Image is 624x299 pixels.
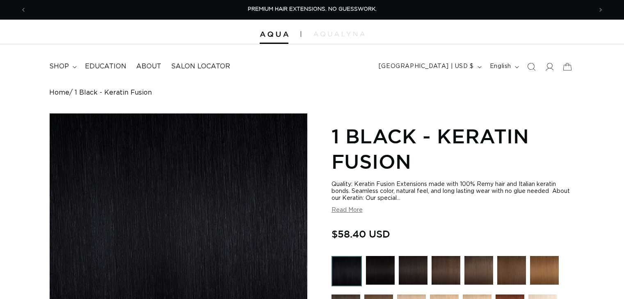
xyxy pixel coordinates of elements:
span: 1 Black - Keratin Fusion [75,89,152,97]
summary: Search [522,58,540,76]
span: [GEOGRAPHIC_DATA] | USD $ [379,62,474,71]
span: PREMIUM HAIR EXTENSIONS. NO GUESSWORK. [248,7,377,12]
button: [GEOGRAPHIC_DATA] | USD $ [374,59,485,75]
img: 2 Dark Brown - Keratin Fusion [432,256,460,285]
a: 4 Medium Brown - Keratin Fusion [497,256,526,290]
a: Home [49,89,69,97]
button: Next announcement [592,2,610,18]
button: Previous announcement [14,2,32,18]
a: 4AB Medium Ash Brown - Keratin Fusion [464,256,493,290]
a: 1 Black - Keratin Fusion [331,256,362,290]
span: Salon Locator [171,62,230,71]
span: Education [85,62,126,71]
img: 1 Black - Keratin Fusion [331,256,362,286]
span: shop [49,62,69,71]
span: English [490,62,511,71]
img: 1N Natural Black - Keratin Fusion [366,256,395,285]
div: Quality: Keratin Fusion Extensions made with 100% Remy hair and Italian keratin bonds. Seamless c... [331,181,575,202]
img: Aqua Hair Extensions [260,32,288,37]
button: Read More [331,207,363,214]
img: 1B Soft Black - Keratin Fusion [399,256,427,285]
a: 1N Natural Black - Keratin Fusion [366,256,395,290]
span: $58.40 USD [331,226,390,242]
img: aqualyna.com [313,32,365,36]
button: English [485,59,522,75]
img: 4AB Medium Ash Brown - Keratin Fusion [464,256,493,285]
a: Education [80,57,131,76]
a: About [131,57,166,76]
h1: 1 Black - Keratin Fusion [331,123,575,174]
img: 6 Light Brown - Keratin Fusion [530,256,559,285]
nav: breadcrumbs [49,89,575,97]
a: 6 Light Brown - Keratin Fusion [530,256,559,290]
summary: shop [44,57,80,76]
img: 4 Medium Brown - Keratin Fusion [497,256,526,285]
a: Salon Locator [166,57,235,76]
a: 2 Dark Brown - Keratin Fusion [432,256,460,290]
span: About [136,62,161,71]
a: 1B Soft Black - Keratin Fusion [399,256,427,290]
